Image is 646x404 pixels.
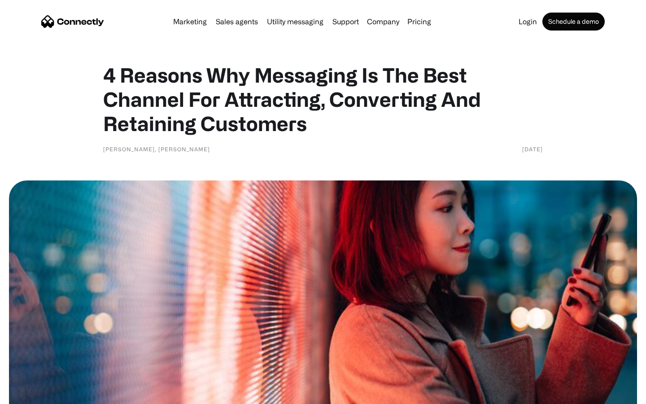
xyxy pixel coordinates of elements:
div: [PERSON_NAME], [PERSON_NAME] [103,145,210,154]
a: Support [329,18,362,25]
a: Login [515,18,541,25]
div: [DATE] [522,145,543,154]
div: Company [367,15,399,28]
a: Schedule a demo [542,13,605,31]
a: Pricing [404,18,435,25]
div: Company [364,15,402,28]
a: Marketing [170,18,210,25]
ul: Language list [18,388,54,401]
h1: 4 Reasons Why Messaging Is The Best Channel For Attracting, Converting And Retaining Customers [103,63,543,136]
aside: Language selected: English [9,388,54,401]
a: Sales agents [212,18,262,25]
a: Utility messaging [263,18,327,25]
a: home [41,15,104,28]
